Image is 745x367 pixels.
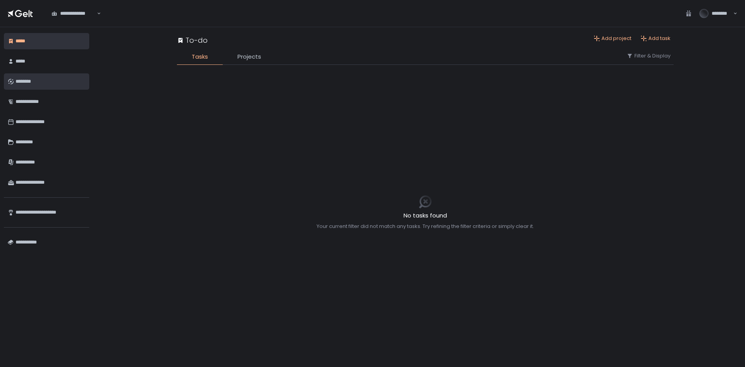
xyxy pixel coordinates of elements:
[192,52,208,61] span: Tasks
[627,52,670,59] button: Filter & Display
[594,35,631,42] button: Add project
[317,223,534,230] div: Your current filter did not match any tasks. Try refining the filter criteria or simply clear it.
[317,211,534,220] h2: No tasks found
[177,35,208,45] div: To-do
[237,52,261,61] span: Projects
[47,5,101,22] div: Search for option
[641,35,670,42] button: Add task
